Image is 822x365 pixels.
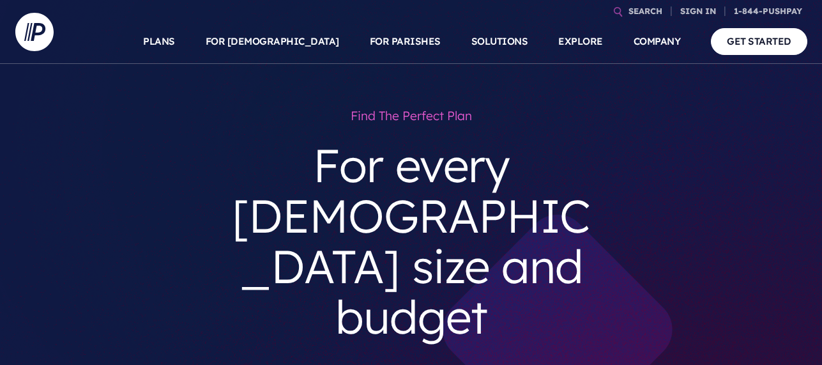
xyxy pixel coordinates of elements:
[218,130,604,353] h3: For every [DEMOGRAPHIC_DATA] size and budget
[370,19,441,64] a: FOR PARISHES
[634,19,681,64] a: COMPANY
[471,19,528,64] a: SOLUTIONS
[143,19,175,64] a: PLANS
[206,19,339,64] a: FOR [DEMOGRAPHIC_DATA]
[218,102,604,130] h1: Find the perfect plan
[711,28,807,54] a: GET STARTED
[558,19,603,64] a: EXPLORE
